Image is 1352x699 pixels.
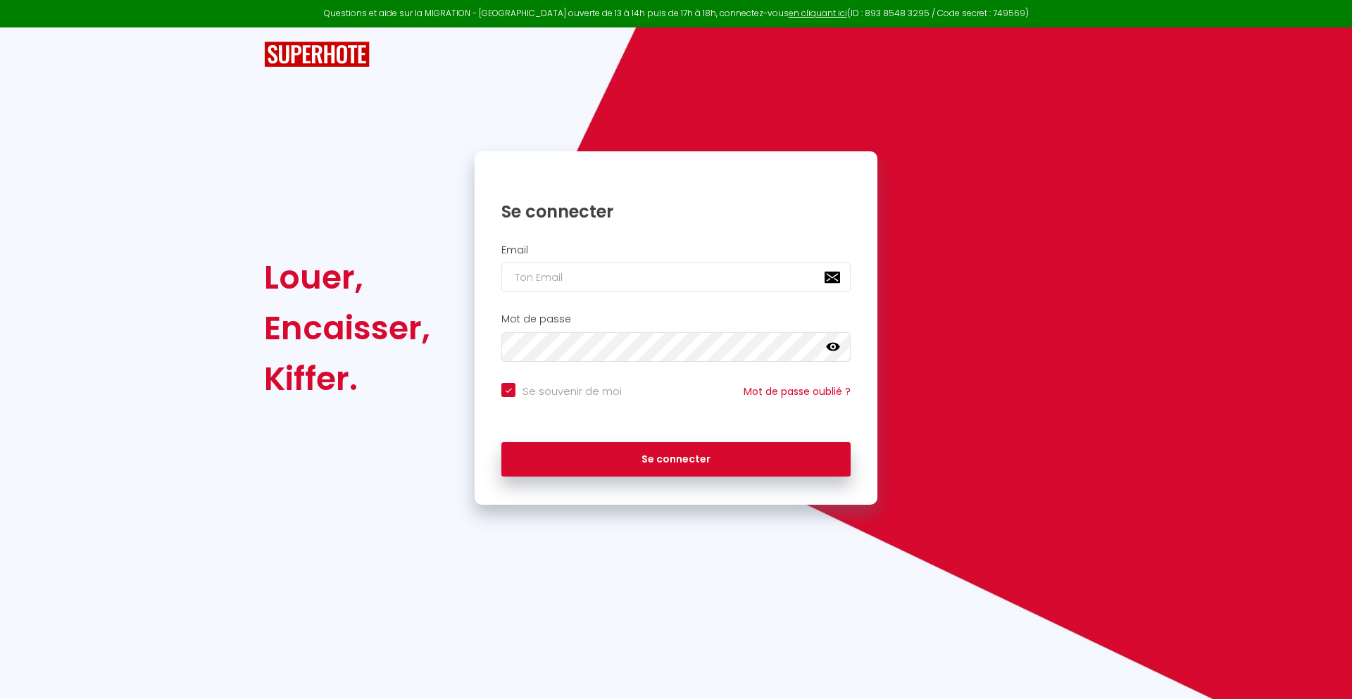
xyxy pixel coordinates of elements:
[501,313,851,325] h2: Mot de passe
[501,442,851,477] button: Se connecter
[501,244,851,256] h2: Email
[264,252,430,303] div: Louer,
[264,303,430,353] div: Encaisser,
[501,263,851,292] input: Ton Email
[744,384,851,398] a: Mot de passe oublié ?
[501,201,851,222] h1: Se connecter
[789,7,847,19] a: en cliquant ici
[264,42,370,68] img: SuperHote logo
[264,353,430,404] div: Kiffer.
